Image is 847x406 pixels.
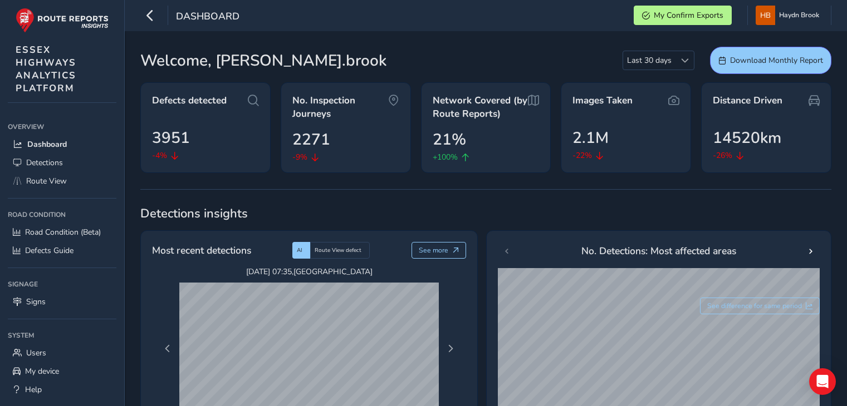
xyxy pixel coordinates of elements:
a: Help [8,380,116,399]
span: 3951 [152,126,190,150]
span: AI [297,246,302,254]
a: Route View [8,172,116,190]
div: Signage [8,276,116,293]
a: My device [8,362,116,380]
span: +100% [433,151,458,163]
span: 21% [433,128,466,151]
span: Last 30 days [623,51,675,70]
span: Defects detected [152,94,227,107]
div: Overview [8,118,116,135]
span: Defects Guide [25,245,74,256]
span: Route View defect [315,246,361,254]
button: See more [412,242,467,259]
span: Haydn Brook [779,6,819,25]
button: Next Page [443,341,458,357]
span: No. Detections: Most affected areas [581,244,736,258]
span: Network Covered (by Route Reports) [433,94,528,120]
span: Road Condition (Beta) [25,227,101,237]
span: 2.1M [572,126,609,150]
span: Most recent detections [152,243,251,258]
span: -4% [152,150,167,161]
img: diamond-layout [756,6,775,25]
span: -26% [713,150,732,161]
a: Defects Guide [8,241,116,260]
span: -22% [572,150,592,161]
span: No. Inspection Journeys [292,94,388,120]
span: Detections insights [140,205,831,222]
span: My device [25,366,59,377]
span: Signs [26,296,46,307]
span: Help [25,384,42,395]
span: My Confirm Exports [654,10,723,21]
a: Detections [8,154,116,172]
span: Dashboard [176,9,239,25]
button: Download Monthly Report [710,47,831,74]
span: Detections [26,157,63,168]
div: Open Intercom Messenger [809,368,836,395]
span: Download Monthly Report [730,55,823,66]
span: See difference for same period [707,301,802,310]
span: 2271 [292,128,330,151]
a: Road Condition (Beta) [8,223,116,241]
span: See more [419,246,448,255]
span: ESSEX HIGHWAYS ANALYTICS PLATFORM [16,43,76,95]
span: 14520km [713,126,781,150]
button: Haydn Brook [756,6,823,25]
div: System [8,327,116,344]
span: Distance Driven [713,94,782,107]
span: Users [26,348,46,358]
span: Images Taken [572,94,633,107]
img: rr logo [16,8,109,33]
a: Signs [8,293,116,311]
div: AI [292,242,310,259]
span: -9% [292,151,307,163]
span: Route View [26,176,67,186]
button: My Confirm Exports [634,6,732,25]
button: Previous Page [160,341,175,357]
span: Welcome, [PERSON_NAME].brook [140,49,386,72]
button: See difference for same period [700,298,820,314]
span: Dashboard [27,139,67,150]
a: Dashboard [8,135,116,154]
a: Users [8,344,116,362]
div: Road Condition [8,206,116,223]
span: [DATE] 07:35 , [GEOGRAPHIC_DATA] [179,266,439,277]
div: Route View defect [310,242,370,259]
